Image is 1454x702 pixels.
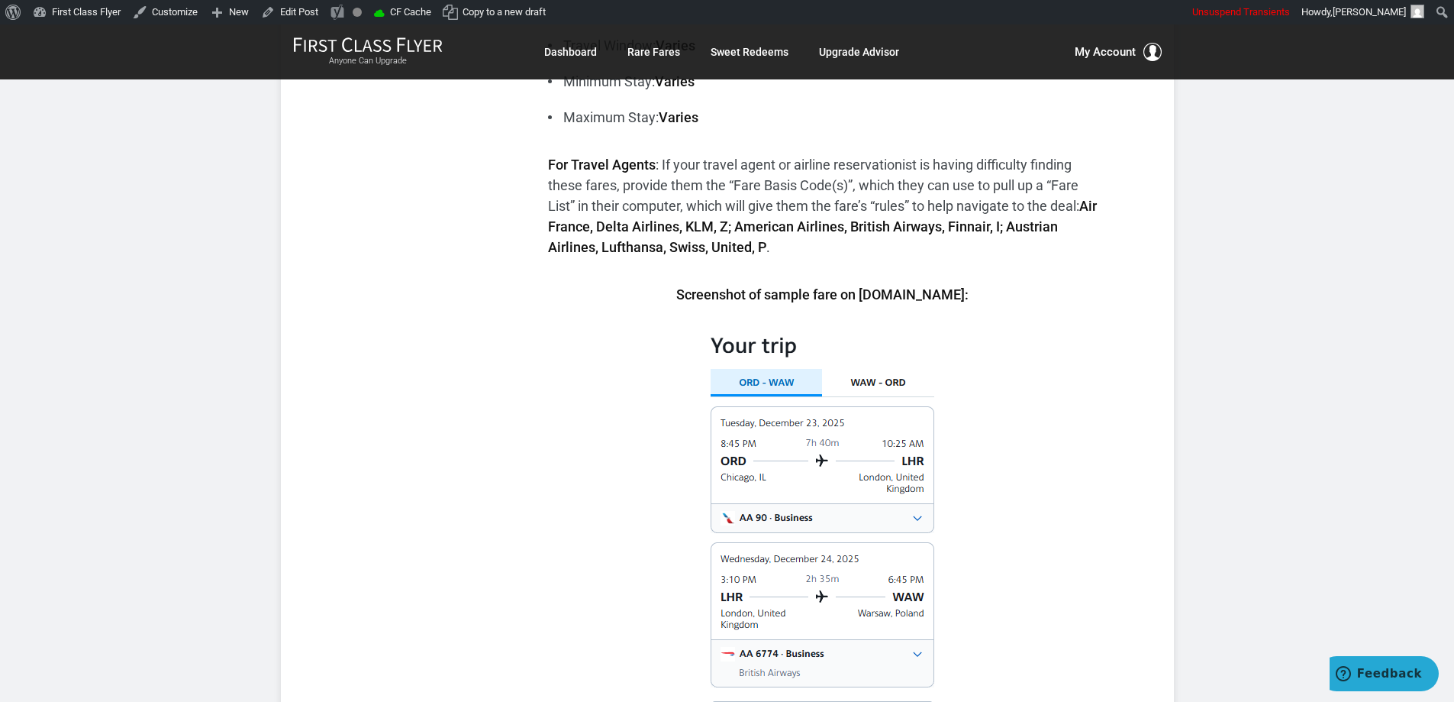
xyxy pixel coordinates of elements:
a: Rare Fares [627,38,680,66]
a: Sweet Redeems [711,38,788,66]
strong: Air France, Delta Airlines, KLM, Z; American Airlines, British Airways, Finnair, I; Austrian Airl... [548,198,1097,255]
small: Anyone Can Upgrade [293,56,443,66]
img: First Class Flyer [293,37,443,53]
span: My Account [1075,43,1136,61]
p: : If your travel agent or airline reservationist is having difficulty finding these fares, provid... [548,154,1098,257]
li: Minimum Stay: [548,71,1098,92]
span: [PERSON_NAME] [1333,6,1406,18]
strong: Screenshot of sample fare on [DOMAIN_NAME]: [676,286,969,302]
strong: Varies [655,73,695,89]
a: First Class FlyerAnyone Can Upgrade [293,37,443,67]
strong: Varies [659,109,698,125]
button: My Account [1075,43,1162,61]
a: Upgrade Advisor [819,38,899,66]
span: Unsuspend Transients [1192,6,1290,18]
a: Dashboard [544,38,597,66]
strong: For Travel Agents [548,157,656,173]
li: Maximum Stay: [548,107,1098,128]
iframe: Opens a widget where you can find more information [1330,656,1439,694]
